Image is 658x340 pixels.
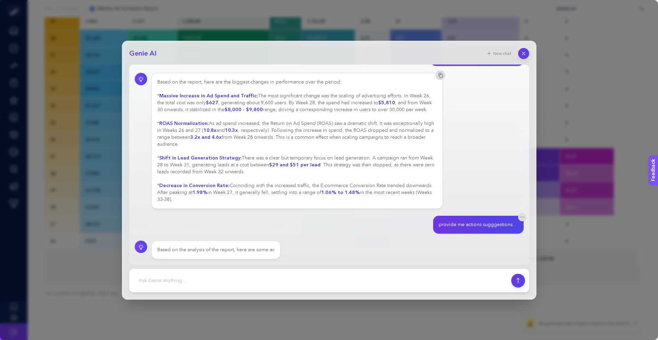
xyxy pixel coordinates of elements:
span: Feedback [4,2,26,8]
strong: $627 [206,99,218,106]
strong: $8,000 - $9,800 [225,106,263,113]
strong: 10.3x [225,127,238,134]
strong: $29 and $51 per lead [269,162,321,168]
strong: Shift in Lead Generation Strategy: [159,155,242,161]
strong: 10.8x [203,127,217,134]
strong: Massive Increase in Ad Spend and Traffic: [159,93,258,99]
h2: Genie AI [129,49,156,58]
button: New chat [482,49,515,58]
strong: $5,810 [378,99,395,106]
button: Copy [436,70,445,80]
div: Based on the report, here are the biggest changes in performance over the period: * The most sign... [157,79,437,203]
strong: 3.2x and 4.6x [190,134,222,140]
strong: Decrease in Conversion Rate: [159,182,230,189]
strong: 1.98% [192,189,208,196]
div: provide me actions sugggestions [439,221,513,228]
div: Based on the analysis of the report, here are some ac [157,246,275,253]
strong: ROAS Normalization: [159,120,209,127]
strong: 1.06% to 1.48% [321,189,360,196]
